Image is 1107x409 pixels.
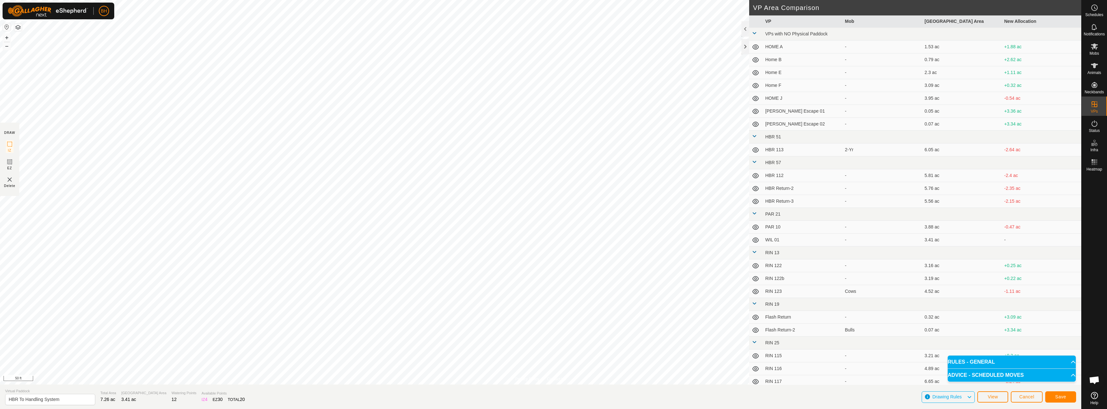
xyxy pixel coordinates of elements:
td: +3.34 ac [1002,118,1082,131]
td: 3.09 ac [922,79,1002,92]
td: HBR Return-3 [763,195,842,208]
span: HBR 51 [765,134,781,139]
td: +0.32 ac [1002,79,1082,92]
td: RIN 122 [763,259,842,272]
h2: VP Area Comparison [753,4,1081,12]
span: PAR 21 [765,211,780,217]
td: -2.4 ac [1002,169,1082,182]
span: 20 [240,397,245,402]
td: HOME J [763,92,842,105]
div: - [845,365,920,372]
td: 3.41 ac [922,234,1002,246]
div: - [845,198,920,205]
td: 6.05 ac [922,144,1002,156]
div: TOTAL [228,396,245,403]
td: +3.34 ac [1002,324,1082,337]
td: 3.88 ac [922,221,1002,234]
span: Status [1089,129,1100,133]
div: - [845,314,920,321]
span: VPs with NO Physical Paddock [765,31,828,36]
td: PAR 10 [763,221,842,234]
span: Help [1090,401,1098,405]
td: 0.05 ac [922,105,1002,118]
button: – [3,42,11,50]
td: [PERSON_NAME] Escape 01 [763,105,842,118]
button: Reset Map [3,23,11,31]
span: Save [1055,394,1066,399]
td: +3.09 ac [1002,311,1082,324]
td: Home E [763,66,842,79]
img: Gallagher Logo [8,5,88,17]
span: 12 [172,397,177,402]
td: -2.64 ac [1002,144,1082,156]
span: Infra [1090,148,1098,152]
div: - [845,121,920,127]
button: View [977,391,1008,403]
button: Cancel [1011,391,1043,403]
td: - [1002,234,1082,246]
div: - [845,352,920,359]
a: Open chat [1085,370,1104,390]
button: + [3,34,11,42]
th: New Allocation [1002,15,1082,28]
div: DRAW [4,130,15,135]
td: +2.62 ac [1002,53,1082,66]
span: Delete [4,183,15,188]
p-accordion-header: ADVICE - SCHEDULED MOVES [948,369,1076,382]
td: -2.15 ac [1002,195,1082,208]
span: EZ [7,166,12,171]
td: Home B [763,53,842,66]
span: HBR 57 [765,160,781,165]
span: Animals [1087,71,1101,75]
span: [GEOGRAPHIC_DATA] Area [121,390,166,396]
td: 0.32 ac [922,311,1002,324]
td: 3.16 ac [922,259,1002,272]
td: 0.07 ac [922,118,1002,131]
td: Flash Return [763,311,842,324]
div: Cows [845,288,920,295]
span: BH [101,8,107,14]
div: EZ [213,396,223,403]
div: - [845,82,920,89]
td: Home F [763,79,842,92]
th: VP [763,15,842,28]
td: WIL 01 [763,234,842,246]
img: VP [6,176,14,183]
td: +0.22 ac [1002,272,1082,285]
td: +3.36 ac [1002,105,1082,118]
span: Schedules [1085,13,1103,17]
span: RULES - GENERAL [948,359,995,365]
span: ADVICE - SCHEDULED MOVES [948,373,1024,378]
div: - [845,69,920,76]
td: [PERSON_NAME] Escape 02 [763,118,842,131]
td: RIN 117 [763,375,842,388]
td: RIN 123 [763,285,842,298]
td: HBR 113 [763,144,842,156]
td: 4.52 ac [922,285,1002,298]
td: Flash Return-2 [763,324,842,337]
div: 2-Yr [845,146,920,153]
div: - [845,378,920,385]
td: 2.3 ac [922,66,1002,79]
td: +1.88 ac [1002,41,1082,53]
td: HBR Return-2 [763,182,842,195]
span: Cancel [1019,394,1034,399]
div: - [845,237,920,243]
td: +0.2 ac [1002,349,1082,362]
a: Contact Us [547,376,566,382]
td: 5.76 ac [922,182,1002,195]
button: Map Layers [14,23,22,31]
div: - [845,108,920,115]
td: 4.89 ac [922,362,1002,375]
td: 3.95 ac [922,92,1002,105]
span: Notifications [1084,32,1105,36]
div: - [845,43,920,50]
td: -0.47 ac [1002,221,1082,234]
span: Neckbands [1084,90,1104,94]
td: 6.65 ac [922,375,1002,388]
button: Save [1045,391,1076,403]
span: 4 [205,397,208,402]
div: - [845,56,920,63]
td: RIN 115 [763,349,842,362]
td: +1.11 ac [1002,66,1082,79]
